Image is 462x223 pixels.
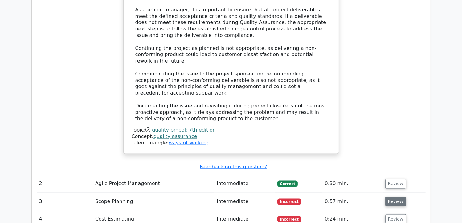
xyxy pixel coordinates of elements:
a: Feedback on this question? [200,164,267,170]
span: Correct [277,181,297,187]
div: Topic: [132,127,331,133]
a: ways of working [169,140,209,146]
td: Scope Planning [93,193,214,210]
a: quality assurance [153,133,197,139]
span: Incorrect [277,216,301,222]
button: Review [385,179,406,189]
td: 0:30 min. [322,175,383,193]
button: Review [385,197,406,206]
td: 3 [37,193,93,210]
td: Intermediate [214,193,275,210]
span: Incorrect [277,199,301,205]
td: 0:57 min. [322,193,383,210]
div: Concept: [132,133,331,140]
td: 2 [37,175,93,193]
td: Agile Project Management [93,175,214,193]
td: Intermediate [214,175,275,193]
div: Talent Triangle: [132,127,331,146]
a: quality pmbok 7th edition [152,127,216,133]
